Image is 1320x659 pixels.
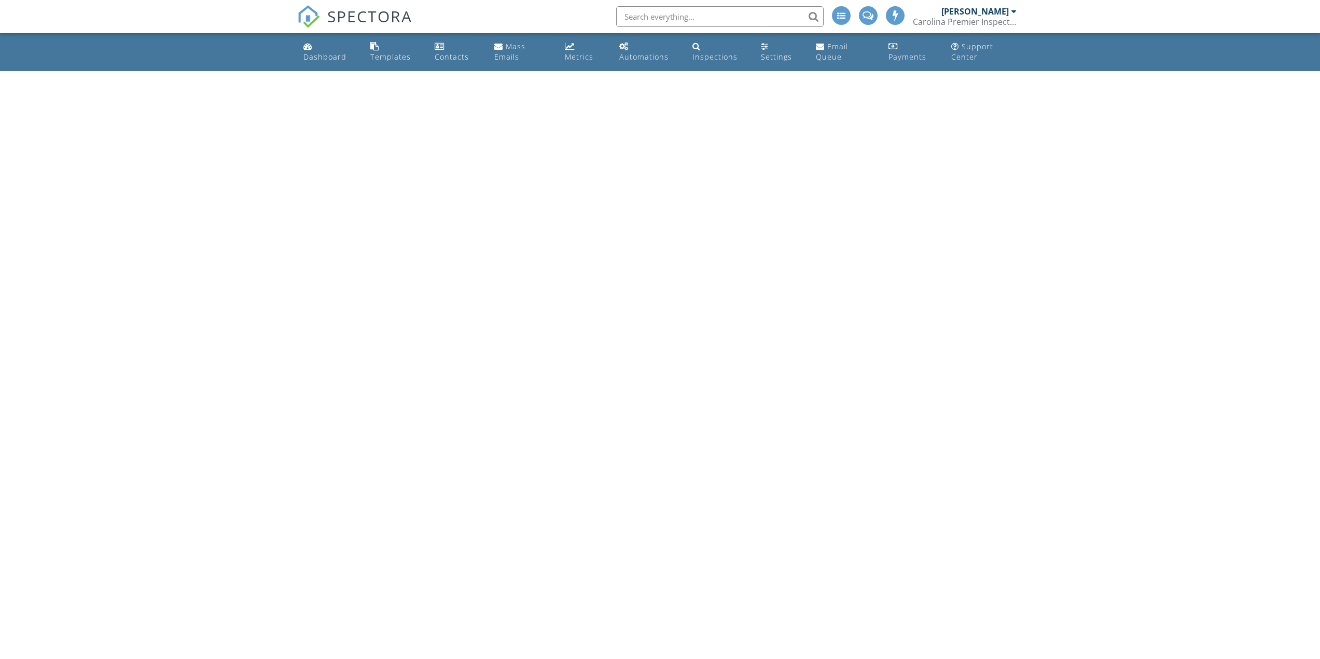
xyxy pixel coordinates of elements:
[688,37,748,67] a: Inspections
[561,37,607,67] a: Metrics
[297,14,412,36] a: SPECTORA
[565,52,593,62] div: Metrics
[619,52,669,62] div: Automations
[616,6,824,27] input: Search everything...
[884,37,939,67] a: Payments
[327,5,412,27] span: SPECTORA
[299,37,358,67] a: Dashboard
[812,37,876,67] a: Email Queue
[366,37,422,67] a: Templates
[615,37,680,67] a: Automations (Basic)
[816,41,848,62] div: Email Queue
[947,37,1021,67] a: Support Center
[370,52,411,62] div: Templates
[303,52,346,62] div: Dashboard
[913,17,1017,27] div: Carolina Premier Inspections LLC
[490,37,552,67] a: Mass Emails
[494,41,525,62] div: Mass Emails
[761,52,792,62] div: Settings
[941,6,1009,17] div: [PERSON_NAME]
[430,37,482,67] a: Contacts
[757,37,803,67] a: Settings
[888,52,926,62] div: Payments
[297,5,320,28] img: The Best Home Inspection Software - Spectora
[435,52,469,62] div: Contacts
[951,41,993,62] div: Support Center
[692,52,738,62] div: Inspections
